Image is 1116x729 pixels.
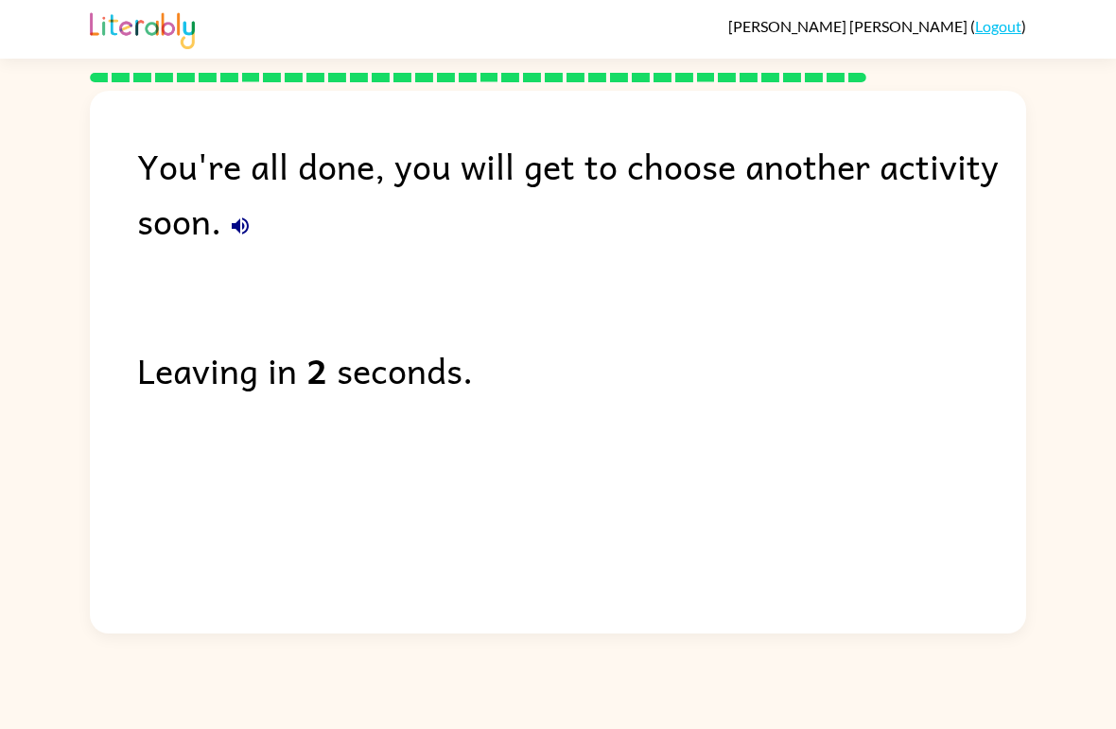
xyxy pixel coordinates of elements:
img: Literably [90,8,195,49]
div: ( ) [728,17,1026,35]
b: 2 [306,342,327,397]
div: Leaving in seconds. [137,342,1026,397]
a: Logout [975,17,1021,35]
div: You're all done, you will get to choose another activity soon. [137,138,1026,248]
span: [PERSON_NAME] [PERSON_NAME] [728,17,970,35]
